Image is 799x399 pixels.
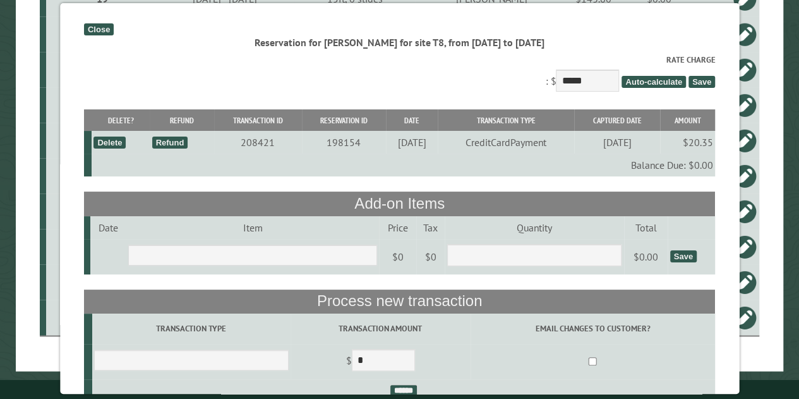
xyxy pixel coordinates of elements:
td: $ [291,344,471,379]
td: $20.35 [660,131,715,154]
div: Save [670,250,696,262]
th: Add-on Items [84,192,715,216]
td: $0 [416,239,445,274]
td: $0 [379,239,416,274]
div: : $ [84,54,715,95]
div: 20 [51,205,153,218]
td: CreditCardPayment [438,131,574,154]
div: Quartz Inn [51,99,153,111]
span: Save [688,76,715,88]
th: Amount [660,109,715,132]
label: Email changes to customer? [472,322,713,335]
td: Tax [416,216,445,239]
td: 208421 [214,131,302,154]
td: Quantity [445,216,623,239]
label: Rate Charge [84,54,715,66]
th: Process new transaction [84,290,715,314]
th: Captured Date [574,109,660,132]
th: Transaction ID [214,109,302,132]
th: Date [386,109,438,132]
div: Refund [152,137,188,149]
td: [DATE] [386,131,438,154]
span: Auto-calculate [622,76,686,88]
div: Reservation for [PERSON_NAME] for site T8, from [DATE] to [DATE] [84,35,715,49]
th: Reservation ID [302,109,386,132]
th: Refund [150,109,213,132]
td: $0.00 [624,239,668,274]
label: Transaction Amount [292,322,468,335]
td: Item [126,216,379,239]
div: 3 [51,169,153,182]
th: Transaction Type [438,109,574,132]
td: Date [90,216,126,239]
th: Delete? [92,109,150,132]
div: 10 [51,311,153,324]
div: Close [84,23,114,35]
td: Balance Due: $0.00 [92,154,715,176]
div: Delete [93,137,126,149]
label: Transaction Type [94,322,288,335]
td: Total [624,216,668,239]
td: 198154 [302,131,386,154]
div: 21 [51,28,153,40]
div: Tiny Cabin [51,63,153,76]
div: 12 [51,276,153,288]
div: T8 [51,240,153,253]
td: Price [379,216,416,239]
div: 13 [51,134,153,147]
td: [DATE] [574,131,660,154]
